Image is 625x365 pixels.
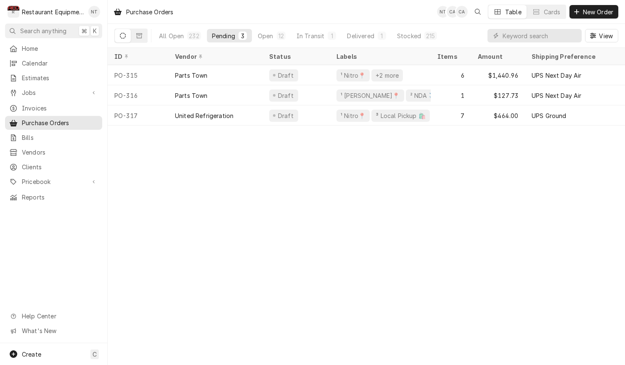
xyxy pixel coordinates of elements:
div: ID [114,52,160,61]
div: UPS Ground [532,111,567,120]
span: Invoices [22,104,98,113]
div: Delivered [347,32,374,40]
div: NT [437,6,449,18]
span: Help Center [22,312,97,320]
div: ³ Local Pickup 🛍️ [375,111,426,120]
button: New Order [569,5,618,18]
div: Draft [277,111,295,120]
div: CA [447,6,458,18]
div: $1,440.96 [471,65,525,85]
div: Amount [478,52,516,61]
div: PO-317 [108,105,168,126]
div: Draft [277,71,295,80]
span: ⌘ [81,26,87,35]
button: Open search [471,5,485,18]
div: 215 [426,32,435,40]
a: Home [5,42,102,55]
div: Labels [336,52,424,61]
div: Shipping Preference [532,52,612,61]
div: 232 [189,32,199,40]
div: All Open [159,32,184,40]
span: What's New [22,326,97,335]
a: Bills [5,131,102,144]
div: CA [456,6,468,18]
div: Vendor [175,52,254,61]
span: Purchase Orders [22,118,98,127]
div: Parts Town [175,91,208,100]
div: United Refrigeration [175,111,233,120]
div: R [8,6,19,18]
a: Go to Help Center [5,309,102,323]
a: Purchase Orders [5,116,102,130]
span: Home [22,44,98,53]
div: Parts Town [175,71,208,80]
div: Open [258,32,273,40]
span: Calendar [22,59,98,68]
div: UPS Next Day Air [532,71,582,80]
span: K [93,26,97,35]
button: View [585,29,618,42]
a: Clients [5,160,102,174]
span: Create [22,351,41,358]
a: Invoices [5,101,102,115]
div: 1 [431,85,471,105]
div: ¹ [PERSON_NAME]📍 [340,91,401,100]
a: Go to Jobs [5,86,102,100]
div: 7 [431,105,471,126]
button: Search anything⌘K [5,24,102,38]
div: 6 [431,65,471,85]
div: 1 [329,32,334,40]
span: View [597,32,614,40]
div: Cards [544,8,561,16]
a: Vendors [5,145,102,159]
a: Reports [5,190,102,204]
a: Estimates [5,71,102,85]
div: Items [437,52,463,61]
div: In Transit [297,32,325,40]
div: Status [269,52,321,61]
div: ¹ Nitro📍 [340,71,366,80]
div: Stocked [397,32,421,40]
span: Pricebook [22,177,85,186]
input: Keyword search [503,29,577,42]
div: 1 [379,32,384,40]
div: PO-315 [108,65,168,85]
div: Chrissy Adams's Avatar [456,6,468,18]
span: Reports [22,193,98,202]
div: Chrissy Adams's Avatar [447,6,458,18]
span: C [93,350,97,359]
div: +2 more [375,71,400,80]
div: Nick Tussey's Avatar [437,6,449,18]
div: Restaurant Equipment Diagnostics [22,8,84,16]
div: UPS Next Day Air [532,91,582,100]
div: $464.00 [471,105,525,126]
span: Clients [22,163,98,171]
div: Restaurant Equipment Diagnostics's Avatar [8,6,19,18]
div: NT [88,6,100,18]
span: Vendors [22,148,98,157]
div: Draft [277,91,295,100]
div: 12 [278,32,284,40]
span: Bills [22,133,98,142]
span: Jobs [22,88,85,97]
a: Calendar [5,56,102,70]
div: Table [505,8,522,16]
a: Go to What's New [5,324,102,338]
div: $127.73 [471,85,525,105]
div: ¹ Nitro📍 [340,111,366,120]
a: Go to Pricebook [5,175,102,189]
span: Estimates [22,74,98,82]
span: Search anything [20,26,66,35]
span: New Order [581,8,615,16]
div: Nick Tussey's Avatar [88,6,100,18]
div: 3 [240,32,245,40]
div: PO-316 [108,85,168,105]
div: ² NDA ✈️ [409,91,437,100]
div: Pending [212,32,235,40]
